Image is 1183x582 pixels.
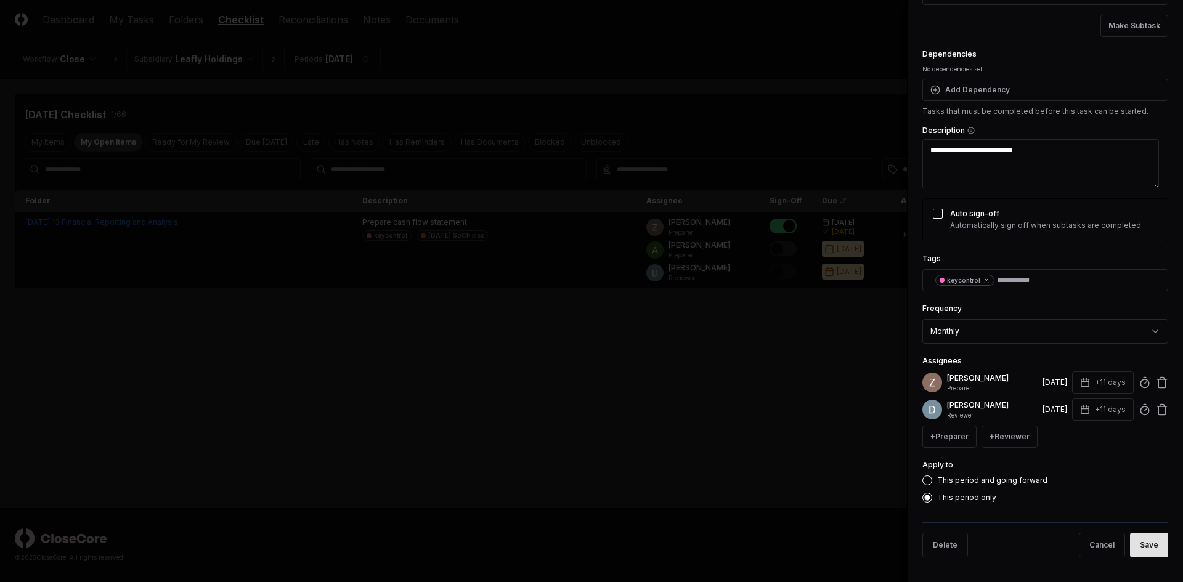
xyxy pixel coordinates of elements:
[922,533,968,557] button: Delete
[922,373,942,392] img: ACg8ocKnDsamp5-SE65NkOhq35AnOBarAXdzXQ03o9g231ijNgHgyA=s96-c
[922,49,977,59] label: Dependencies
[1043,377,1067,388] div: [DATE]
[947,400,1038,411] p: [PERSON_NAME]
[922,460,953,469] label: Apply to
[947,373,1038,384] p: [PERSON_NAME]
[947,384,1038,393] p: Preparer
[1072,371,1134,394] button: +11 days
[1043,404,1067,415] div: [DATE]
[922,254,941,263] label: Tags
[1072,398,1134,421] button: +11 days
[922,65,1168,74] div: No dependencies set
[950,220,1143,231] p: Automatically sign off when subtasks are completed.
[922,304,962,313] label: Frequency
[937,494,996,501] label: This period only
[947,276,990,285] div: keycontrol
[950,209,999,218] label: Auto sign-off
[982,426,1038,448] button: +Reviewer
[922,106,1168,117] p: Tasks that must be completed before this task can be started.
[1130,533,1168,557] button: Save
[937,477,1047,484] label: This period and going forward
[922,127,1168,134] label: Description
[922,400,942,419] img: ACg8ocLeIi4Jlns6Fsr4lO0wQ1XJrFQvF4yUjbLrd1AsCAOmrfa1KQ=s96-c
[1079,533,1125,557] button: Cancel
[967,127,975,134] button: Description
[922,356,962,365] label: Assignees
[922,426,977,448] button: +Preparer
[922,79,1168,101] button: Add Dependency
[947,411,1038,420] p: Reviewer
[1100,15,1168,37] button: Make Subtask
